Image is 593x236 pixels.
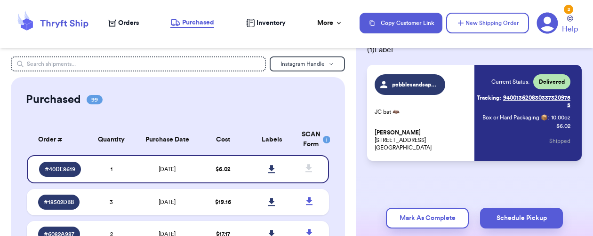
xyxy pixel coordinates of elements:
th: Labels [248,124,296,155]
span: Current Status: [491,78,529,86]
span: 10.00 oz [551,114,570,121]
span: ( 1 ) Label [367,44,582,55]
a: Tracking:9400136208303373209755 [476,90,570,113]
span: 1 [111,166,112,172]
span: 3 [110,199,113,205]
span: Purchased [182,18,214,27]
th: Cost [199,124,248,155]
div: 2 [564,5,573,14]
span: # 40DE8619 [45,165,75,173]
a: Inventory [246,18,286,28]
input: Search shipments... [11,56,266,71]
div: More [317,18,343,28]
a: 2 [537,12,558,34]
span: Orders [118,18,139,28]
button: Schedule Pickup [480,208,563,228]
th: Purchase Date [136,124,199,155]
span: pebblesandsaplings [392,81,437,88]
span: Instagram Handle [280,61,325,67]
span: Help [562,24,578,35]
span: [DATE] [159,166,176,172]
button: Mark As Complete [386,208,469,228]
span: # 18502DBB [44,198,74,206]
span: [DATE] [159,199,176,205]
a: Help [562,16,578,35]
button: Instagram Handle [270,56,345,71]
th: Quantity [87,124,136,155]
span: Inventory [256,18,286,28]
p: [STREET_ADDRESS] [GEOGRAPHIC_DATA] [375,129,469,151]
span: 99 [87,95,103,104]
button: Copy Customer Link [360,13,442,33]
button: New Shipping Order [446,13,529,33]
span: [PERSON_NAME] [375,129,421,136]
div: SCAN Form [302,130,318,149]
span: $ 6.02 [216,166,231,172]
span: : [548,114,549,121]
span: Delivered [539,78,565,86]
span: Tracking: [477,94,501,102]
p: $ 6.02 [556,122,570,130]
span: Box or Hard Packaging 📦 [482,115,548,120]
h2: Purchased [26,92,81,107]
span: $ 19.16 [215,199,231,205]
button: Shipped [549,131,570,151]
a: Purchased [170,18,214,28]
p: JC bat 🦇 [375,108,469,116]
th: Order # [27,124,88,155]
a: Orders [108,18,139,28]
